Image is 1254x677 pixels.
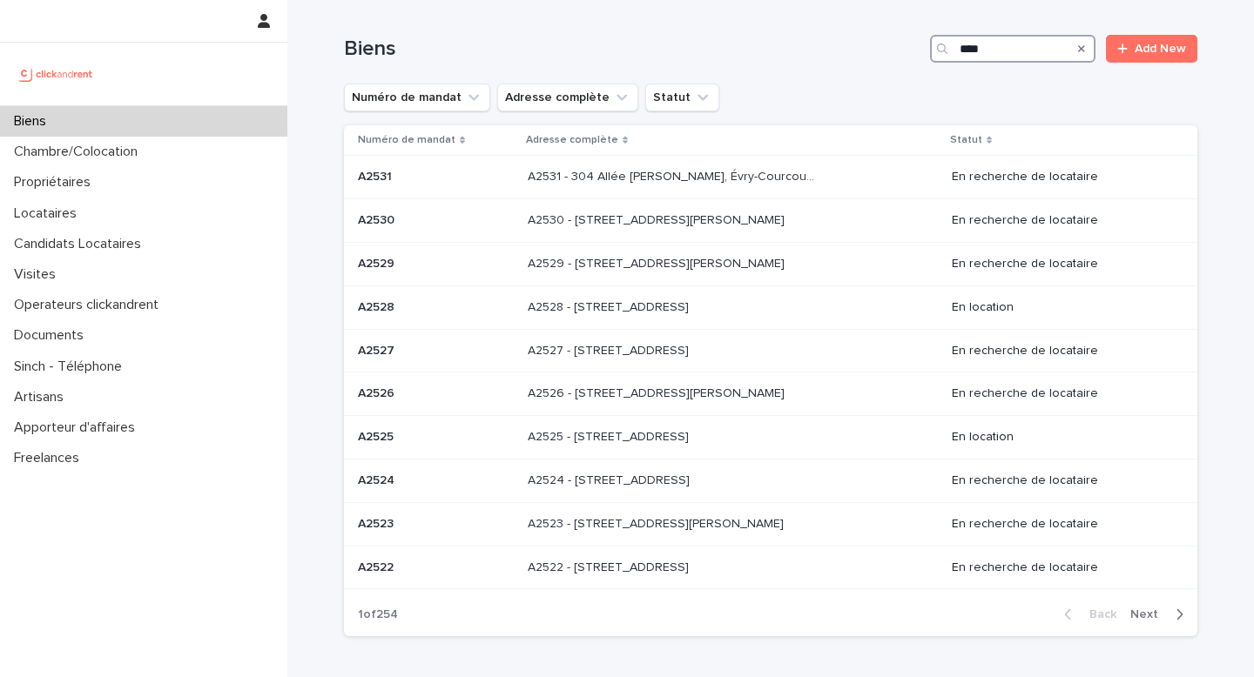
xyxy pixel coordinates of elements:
a: Add New [1106,35,1197,63]
span: Back [1079,608,1116,620]
p: En recherche de locataire [952,170,1170,184]
p: Visites [7,266,70,283]
p: A2524 - [STREET_ADDRESS] [528,470,693,488]
p: Artisans [7,389,78,406]
p: A2523 [358,513,397,532]
p: Biens [7,113,60,130]
p: A2522 - [STREET_ADDRESS] [528,557,692,575]
p: En recherche de locataire [952,386,1170,401]
p: A2527 [358,340,398,359]
p: Statut [950,131,982,150]
p: Freelances [7,450,93,466]
p: Sinch - Téléphone [7,359,136,375]
p: A2527 - [STREET_ADDRESS] [528,340,692,359]
p: En recherche de locataire [952,473,1170,488]
p: A2528 - [STREET_ADDRESS] [528,297,692,315]
p: Candidats Locataires [7,236,155,252]
p: A2526 - [STREET_ADDRESS][PERSON_NAME] [528,383,788,401]
button: Next [1123,607,1197,622]
tr: A2524A2524 A2524 - [STREET_ADDRESS]A2524 - [STREET_ADDRESS] En recherche de locataire [344,459,1197,502]
p: A2531 - 304 Allée Pablo Neruda, Évry-Courcouronnes 91000 [528,166,821,184]
p: En location [952,300,1170,315]
tr: A2529A2529 A2529 - [STREET_ADDRESS][PERSON_NAME]A2529 - [STREET_ADDRESS][PERSON_NAME] En recherch... [344,242,1197,285]
button: Back [1050,607,1123,622]
input: Search [930,35,1096,63]
p: A2528 [358,297,398,315]
p: A2522 [358,557,397,575]
p: Operateurs clickandrent [7,297,172,313]
p: A2531 [358,166,395,184]
p: En recherche de locataire [952,213,1170,228]
h1: Biens [344,37,923,62]
p: Documents [7,327,98,344]
button: Adresse complète [497,84,638,111]
p: A2523 - 18 quai Alphonse Le Gallo, Boulogne-Billancourt 92100 [528,513,787,532]
img: UCB0brd3T0yccxBKYDjQ [14,57,98,91]
p: A2524 [358,470,398,488]
p: A2530 - [STREET_ADDRESS][PERSON_NAME] [528,210,788,228]
p: A2530 [358,210,398,228]
p: Apporteur d'affaires [7,419,149,436]
tr: A2525A2525 A2525 - [STREET_ADDRESS]A2525 - [STREET_ADDRESS] En location [344,416,1197,459]
p: En recherche de locataire [952,517,1170,532]
tr: A2528A2528 A2528 - [STREET_ADDRESS]A2528 - [STREET_ADDRESS] En location [344,285,1197,329]
tr: A2527A2527 A2527 - [STREET_ADDRESS]A2527 - [STREET_ADDRESS] En recherche de locataire [344,329,1197,372]
button: Statut [645,84,719,111]
p: En recherche de locataire [952,257,1170,271]
p: A2525 [358,426,397,445]
p: Propriétaires [7,174,104,191]
tr: A2526A2526 A2526 - [STREET_ADDRESS][PERSON_NAME]A2526 - [STREET_ADDRESS][PERSON_NAME] En recherch... [344,372,1197,416]
p: 1 of 254 [344,593,412,636]
p: En location [952,430,1170,445]
tr: A2531A2531 A2531 - 304 Allée [PERSON_NAME], Évry-Courcouronnes 91000A2531 - 304 Allée [PERSON_NAM... [344,156,1197,199]
p: Chambre/Colocation [7,144,152,160]
p: A2529 [358,253,398,271]
span: Next [1130,608,1169,620]
span: Add New [1135,43,1186,55]
p: En recherche de locataire [952,344,1170,359]
p: Numéro de mandat [358,131,455,150]
p: Adresse complète [526,131,618,150]
button: Numéro de mandat [344,84,490,111]
p: A2526 [358,383,398,401]
tr: A2523A2523 A2523 - [STREET_ADDRESS][PERSON_NAME]A2523 - [STREET_ADDRESS][PERSON_NAME] En recherch... [344,502,1197,546]
tr: A2530A2530 A2530 - [STREET_ADDRESS][PERSON_NAME]A2530 - [STREET_ADDRESS][PERSON_NAME] En recherch... [344,199,1197,243]
p: A2525 - [STREET_ADDRESS] [528,426,692,445]
p: A2529 - 14 rue Honoré de Balzac, Garges-lès-Gonesse 95140 [528,253,788,271]
tr: A2522A2522 A2522 - [STREET_ADDRESS]A2522 - [STREET_ADDRESS] En recherche de locataire [344,546,1197,589]
p: En recherche de locataire [952,560,1170,575]
p: Locataires [7,205,91,222]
